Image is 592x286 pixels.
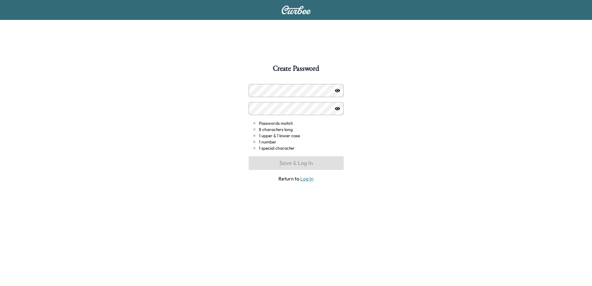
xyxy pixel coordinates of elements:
span: Passwords match [259,120,293,126]
img: Curbee Logo [281,6,311,14]
h1: Create Password [273,65,319,75]
span: 8 characters long [259,126,293,133]
span: Return to [249,175,344,182]
span: 1 upper & 1 lower case [259,133,300,139]
a: Log In [300,176,314,182]
span: 1 number [259,139,276,145]
span: 1 special character [259,145,295,151]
